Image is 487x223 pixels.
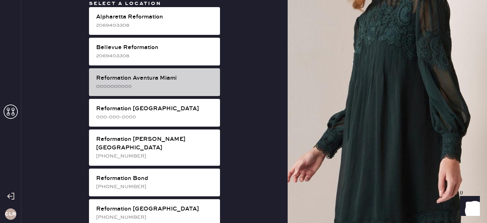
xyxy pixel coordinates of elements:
[96,43,214,52] div: Bellevue Reformation
[96,135,214,152] div: Reformation [PERSON_NAME][GEOGRAPHIC_DATA]
[453,191,484,222] iframe: Front Chat
[96,205,214,213] div: Reformation [GEOGRAPHIC_DATA]
[96,52,214,60] div: 2069403308
[89,0,161,7] span: Select a location
[96,152,214,160] div: [PHONE_NUMBER]
[96,21,214,29] div: 2069403308
[96,74,214,83] div: Reformation Aventura Miami
[96,174,214,183] div: Reformation Bond
[96,213,214,221] div: [PHONE_NUMBER]
[96,83,214,90] div: 0000000000
[5,212,16,217] h3: CLR
[96,113,214,121] div: 000-000-0000
[96,105,214,113] div: Reformation [GEOGRAPHIC_DATA]
[96,13,214,21] div: Alpharetta Reformation
[96,183,214,191] div: [PHONE_NUMBER]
